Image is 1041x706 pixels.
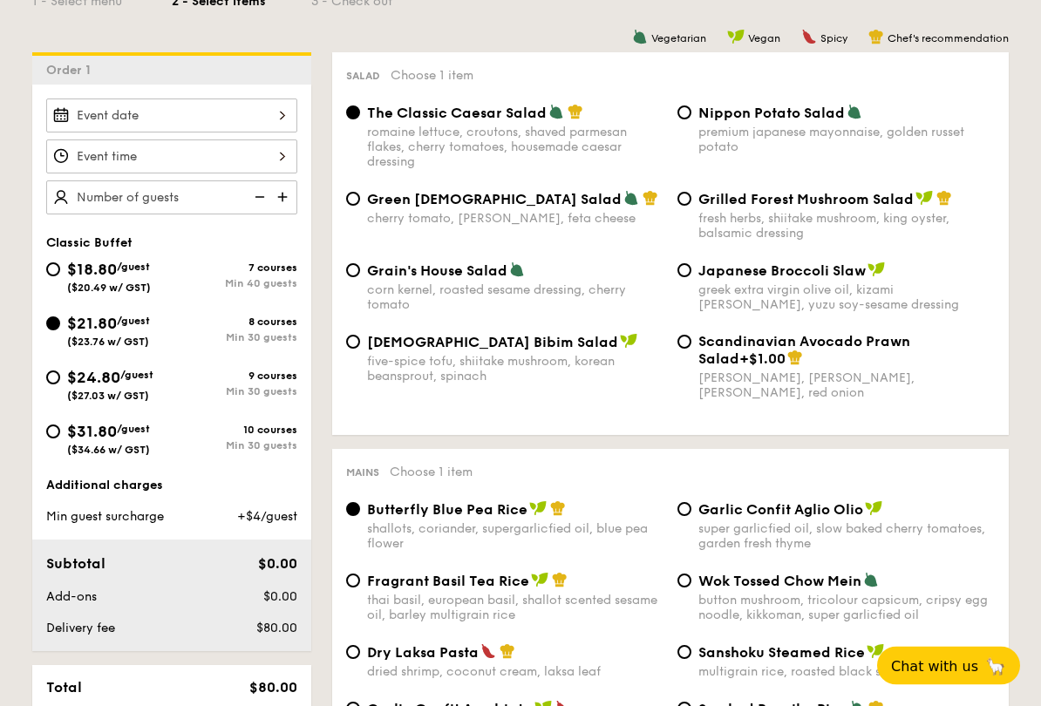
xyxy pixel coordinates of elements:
img: icon-vegetarian.fe4039eb.svg [847,105,862,120]
input: Grain's House Saladcorn kernel, roasted sesame dressing, cherry tomato [346,264,360,278]
div: 7 courses [172,262,297,275]
img: icon-chef-hat.a58ddaea.svg [550,501,566,517]
span: $24.80 [67,369,120,388]
input: Dry Laksa Pastadried shrimp, coconut cream, laksa leaf [346,646,360,660]
span: $80.00 [256,621,297,636]
input: Event date [46,99,297,133]
img: icon-chef-hat.a58ddaea.svg [552,573,568,588]
span: Choose 1 item [391,69,473,84]
span: /guest [120,370,153,382]
span: The Classic Caesar Salad [367,105,547,122]
div: shallots, coriander, supergarlicfied oil, blue pea flower [367,522,663,552]
span: Grain's House Salad [367,263,507,280]
span: Min guest surcharge [46,510,164,525]
span: Delivery fee [46,621,115,636]
div: romaine lettuce, croutons, shaved parmesan flakes, cherry tomatoes, housemade caesar dressing [367,126,663,170]
span: +$1.00 [739,351,786,368]
div: super garlicfied oil, slow baked cherry tomatoes, garden fresh thyme [698,522,995,552]
img: icon-spicy.37a8142b.svg [801,30,817,45]
div: Additional charges [46,478,297,495]
input: Nippon Potato Saladpremium japanese mayonnaise, golden russet potato [677,106,691,120]
div: corn kernel, roasted sesame dressing, cherry tomato [367,283,663,313]
span: Nippon Potato Salad [698,105,845,122]
input: $24.80/guest($27.03 w/ GST)9 coursesMin 30 guests [46,371,60,385]
img: icon-vegan.f8ff3823.svg [531,573,548,588]
img: icon-chef-hat.a58ddaea.svg [868,30,884,45]
input: Number of guests [46,181,297,215]
div: button mushroom, tricolour capsicum, cripsy egg noodle, kikkoman, super garlicfied oil [698,594,995,623]
input: Butterfly Blue Pea Riceshallots, coriander, supergarlicfied oil, blue pea flower [346,503,360,517]
div: greek extra virgin olive oil, kizami [PERSON_NAME], yuzu soy-sesame dressing [698,283,995,313]
img: icon-chef-hat.a58ddaea.svg [643,191,658,207]
span: Green [DEMOGRAPHIC_DATA] Salad [367,192,622,208]
span: Subtotal [46,556,105,573]
img: icon-vegan.f8ff3823.svg [867,644,884,660]
input: The Classic Caesar Saladromaine lettuce, croutons, shaved parmesan flakes, cherry tomatoes, house... [346,106,360,120]
input: Garlic Confit Aglio Oliosuper garlicfied oil, slow baked cherry tomatoes, garden fresh thyme [677,503,691,517]
img: icon-add.58712e84.svg [271,181,297,214]
span: $18.80 [67,261,117,280]
img: icon-chef-hat.a58ddaea.svg [936,191,952,207]
div: multigrain rice, roasted black soybean [698,665,995,680]
input: Grilled Forest Mushroom Saladfresh herbs, shiitake mushroom, king oyster, balsamic dressing [677,193,691,207]
span: Garlic Confit Aglio Olio [698,502,863,519]
div: 9 courses [172,370,297,383]
div: fresh herbs, shiitake mushroom, king oyster, balsamic dressing [698,212,995,241]
span: Choose 1 item [390,465,473,480]
input: $31.80/guest($34.66 w/ GST)10 coursesMin 30 guests [46,425,60,439]
input: Japanese Broccoli Slawgreek extra virgin olive oil, kizami [PERSON_NAME], yuzu soy-sesame dressing [677,264,691,278]
input: $21.80/guest($23.76 w/ GST)8 coursesMin 30 guests [46,317,60,331]
span: [DEMOGRAPHIC_DATA] Bibim Salad [367,335,618,351]
img: icon-vegan.f8ff3823.svg [867,262,885,278]
img: icon-chef-hat.a58ddaea.svg [500,644,515,660]
span: $21.80 [67,315,117,334]
input: Wok Tossed Chow Meinbutton mushroom, tricolour capsicum, cripsy egg noodle, kikkoman, super garli... [677,574,691,588]
span: Vegetarian [651,33,706,45]
input: Scandinavian Avocado Prawn Salad+$1.00[PERSON_NAME], [PERSON_NAME], [PERSON_NAME], red onion [677,336,691,350]
span: /guest [117,316,150,328]
input: [DEMOGRAPHIC_DATA] Bibim Saladfive-spice tofu, shiitake mushroom, korean beansprout, spinach [346,336,360,350]
span: ($23.76 w/ GST) [67,336,149,349]
button: Chat with us🦙 [877,647,1020,685]
span: Scandinavian Avocado Prawn Salad [698,334,910,368]
img: icon-vegetarian.fe4039eb.svg [548,105,564,120]
div: thai basil, european basil, shallot scented sesame oil, barley multigrain rice [367,594,663,623]
div: Min 40 guests [172,278,297,290]
span: $0.00 [263,590,297,605]
div: Min 30 guests [172,440,297,452]
span: $80.00 [249,680,297,696]
input: Event time [46,140,297,174]
span: $31.80 [67,423,117,442]
span: ($34.66 w/ GST) [67,445,150,457]
img: icon-vegan.f8ff3823.svg [529,501,547,517]
img: icon-vegan.f8ff3823.svg [915,191,933,207]
div: Min 30 guests [172,386,297,398]
img: icon-vegetarian.fe4039eb.svg [863,573,879,588]
span: Fragrant Basil Tea Rice [367,574,529,590]
span: Japanese Broccoli Slaw [698,263,866,280]
span: Salad [346,71,380,83]
img: icon-vegan.f8ff3823.svg [727,30,745,45]
span: Total [46,680,82,696]
div: 8 courses [172,316,297,329]
div: premium japanese mayonnaise, golden russet potato [698,126,995,155]
span: Spicy [820,33,847,45]
input: Sanshoku Steamed Ricemultigrain rice, roasted black soybean [677,646,691,660]
img: icon-spicy.37a8142b.svg [480,644,496,660]
div: dried shrimp, coconut cream, laksa leaf [367,665,663,680]
span: Classic Buffet [46,236,133,251]
img: icon-vegetarian.fe4039eb.svg [509,262,525,278]
span: ($27.03 w/ GST) [67,390,149,403]
img: icon-vegan.f8ff3823.svg [865,501,882,517]
span: $0.00 [258,556,297,573]
img: icon-vegan.f8ff3823.svg [620,334,637,350]
span: 🦙 [985,656,1006,676]
span: /guest [117,424,150,436]
span: Vegan [748,33,780,45]
span: Order 1 [46,64,98,78]
div: Min 30 guests [172,332,297,344]
input: Green [DEMOGRAPHIC_DATA] Saladcherry tomato, [PERSON_NAME], feta cheese [346,193,360,207]
span: ($20.49 w/ GST) [67,282,151,295]
span: Grilled Forest Mushroom Salad [698,192,914,208]
img: icon-reduce.1d2dbef1.svg [245,181,271,214]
